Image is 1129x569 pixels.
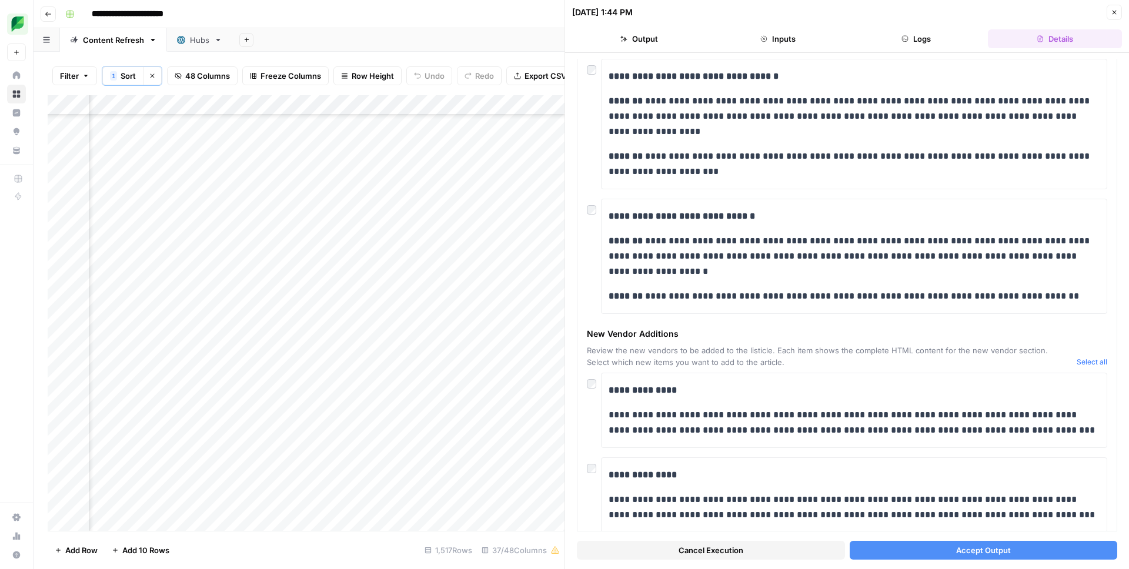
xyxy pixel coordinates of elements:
[525,70,566,82] span: Export CSV
[7,545,26,564] button: Help + Support
[105,541,176,560] button: Add 10 Rows
[333,66,402,85] button: Row Height
[122,544,169,556] span: Add 10 Rows
[102,66,143,85] button: 1Sort
[60,70,79,82] span: Filter
[506,66,574,85] button: Export CSV
[7,527,26,545] a: Usage
[572,6,633,18] div: [DATE] 1:44 PM
[711,29,845,48] button: Inputs
[477,541,564,560] div: 37/48 Columns
[7,9,26,39] button: Workspace: SproutSocial
[406,66,452,85] button: Undo
[988,29,1122,48] button: Details
[52,66,97,85] button: Filter
[850,541,1118,560] button: Accept Output
[185,70,230,82] span: 48 Columns
[7,122,26,141] a: Opportunities
[65,544,98,556] span: Add Row
[121,70,136,82] span: Sort
[167,28,232,52] a: Hubs
[572,29,706,48] button: Output
[1077,356,1107,368] button: Select all
[7,508,26,527] a: Settings
[110,71,117,81] div: 1
[956,544,1011,556] span: Accept Output
[352,70,394,82] span: Row Height
[83,34,144,46] div: Content Refresh
[475,70,494,82] span: Redo
[190,34,209,46] div: Hubs
[7,14,28,35] img: SproutSocial Logo
[587,344,1072,368] span: Review the new vendors to be added to the listicle. Each item shows the complete HTML content for...
[577,541,845,560] button: Cancel Execution
[420,541,477,560] div: 1,517 Rows
[7,85,26,103] a: Browse
[425,70,445,82] span: Undo
[242,66,329,85] button: Freeze Columns
[7,141,26,160] a: Your Data
[850,29,984,48] button: Logs
[60,28,167,52] a: Content Refresh
[112,71,115,81] span: 1
[7,103,26,122] a: Insights
[587,328,1072,340] span: New Vendor Additions
[457,66,502,85] button: Redo
[48,541,105,560] button: Add Row
[7,66,26,85] a: Home
[260,70,321,82] span: Freeze Columns
[679,544,743,556] span: Cancel Execution
[167,66,238,85] button: 48 Columns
